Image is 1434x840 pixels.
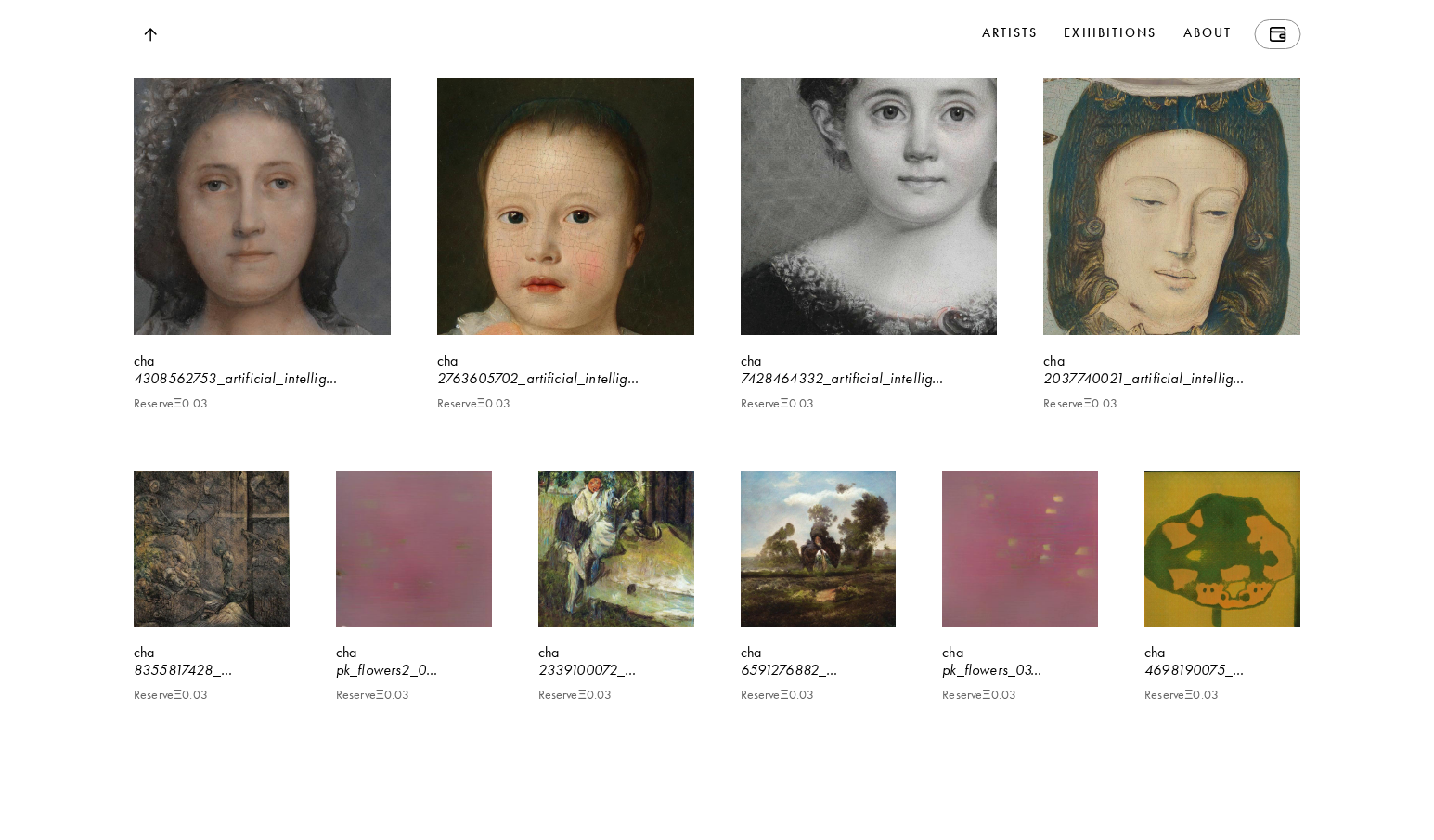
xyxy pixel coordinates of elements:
p: Reserve Ξ 0.03 [134,396,208,411]
p: Reserve Ξ 0.03 [437,396,511,411]
a: About [1180,19,1236,49]
b: cha [336,643,356,661]
b: cha [437,352,458,369]
b: cha [1043,352,1064,369]
a: cha2339100072_artificial_intelligence_wikiart_002ReserveΞ0.03 [538,471,694,762]
p: Reserve Ξ 0.05 [538,4,613,19]
a: Exhibitions [1060,19,1160,49]
a: Artists [978,19,1042,49]
p: Reserve Ξ 0.03 [741,396,815,411]
a: cha4308562753_artificial_intelligence_metfaces000ReserveΞ0.03 [134,78,391,471]
div: 2339100072_artificial_intelligence_wikiart_002 [538,660,694,680]
b: cha [942,643,962,661]
p: Reserve Ξ 0.03 [942,688,1016,703]
div: pk_flowers2_03152022 [336,660,492,680]
div: 6591276882_artificial_intelligence_wikiart_003 [741,660,897,680]
b: cha [134,352,154,369]
b: cha [134,643,154,661]
b: cha [538,643,559,661]
p: Reserve Ξ 0.03 [538,688,613,703]
b: cha [741,352,761,369]
b: cha [741,643,761,661]
p: Reserve Ξ 0.03 [741,688,815,703]
a: cha4698190075_artificial_intelligence_wikiart_001ReserveΞ0.03 [1144,471,1300,762]
p: Reserve Ξ 0.03 [336,688,410,703]
a: cha2763605702_artificial_intelligence_metfaces_001ReserveΞ0.03 [437,78,694,471]
div: 4698190075_artificial_intelligence_wikiart_001 [1144,660,1300,680]
div: 2763605702_artificial_intelligence_metfaces_001 [437,368,694,389]
p: Reserve Ξ 0.03 [134,688,208,703]
img: Top [143,28,156,42]
a: cha8355817428_artificial_intelligence_wikiart_000ReserveΞ0.03 [134,471,290,762]
a: cha6591276882_artificial_intelligence_wikiart_003ReserveΞ0.03 [741,471,897,762]
p: Reserve Ξ 0.05 [942,4,1016,19]
div: 2037740021_artificial_intelligence_metfaces_003 [1043,368,1300,389]
div: 8355817428_artificial_intelligence_wikiart_000 [134,660,290,680]
b: cha [1144,643,1165,661]
a: chapk_flowers2_03152022ReserveΞ0.03 [336,471,492,762]
div: 4308562753_artificial_intelligence_metfaces000 [134,368,391,389]
p: Reserve Ξ 0.03 [1043,396,1117,411]
p: Reserve Ξ 0.03 [1144,688,1219,703]
div: pk_flowers_03152022 [942,660,1098,680]
a: cha7428464332_artificial_intelligence_metfaces_002ReserveΞ0.03 [741,78,998,471]
a: chapk_flowers_03152022ReserveΞ0.03 [942,471,1098,762]
a: cha2037740021_artificial_intelligence_metfaces_003ReserveΞ0.03 [1043,78,1300,471]
div: 7428464332_artificial_intelligence_metfaces_002 [741,368,998,389]
img: Wallet icon [1269,27,1285,42]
